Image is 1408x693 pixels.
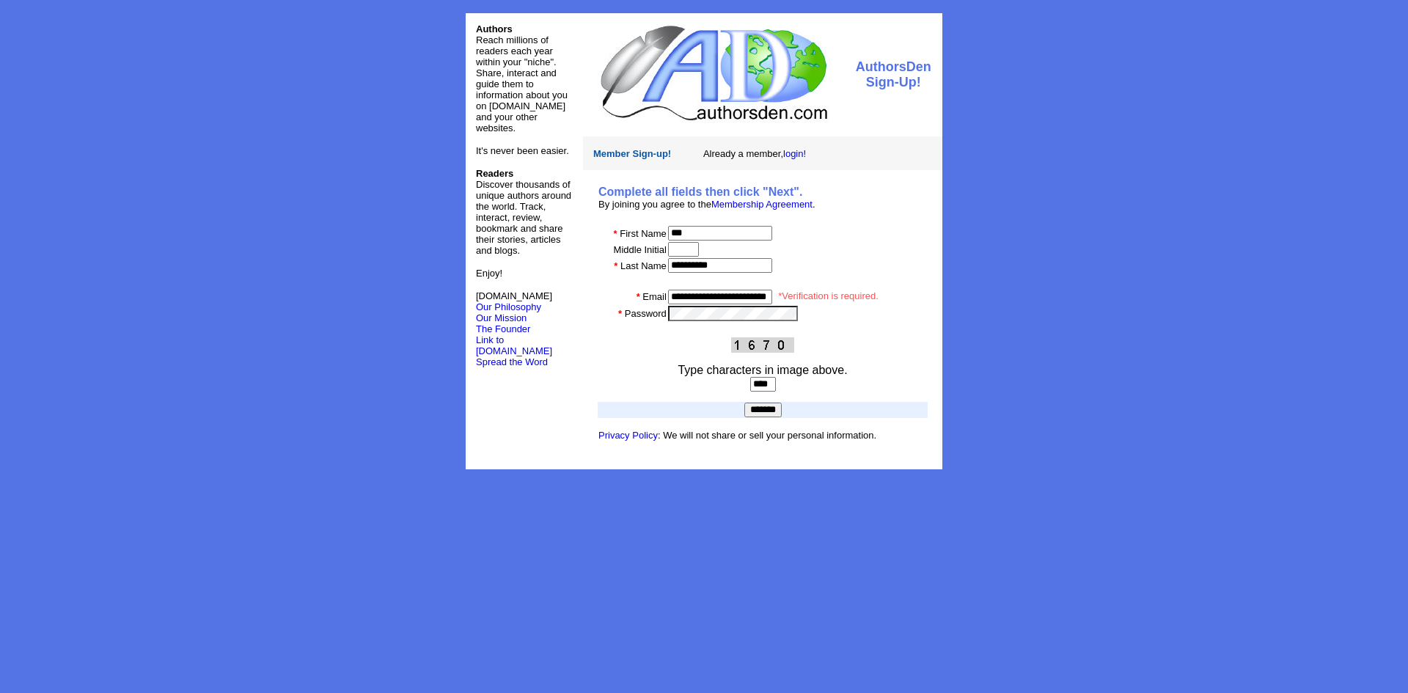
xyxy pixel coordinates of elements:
a: Link to [DOMAIN_NAME] [476,334,552,356]
font: Enjoy! [476,268,502,279]
font: It's never been easier. [476,145,569,156]
a: login! [783,148,806,159]
a: Our Mission [476,312,527,323]
font: : We will not share or sell your personal information. [598,430,876,441]
font: Already a member, [703,148,806,159]
font: *Verification is required. [778,290,879,301]
a: Privacy Policy [598,430,658,441]
font: Authors [476,23,513,34]
font: Middle Initial [614,244,667,255]
img: logo.jpg [597,23,829,122]
a: The Founder [476,323,530,334]
font: AuthorsDen Sign-Up! [856,59,931,89]
a: Our Philosophy [476,301,541,312]
font: Member Sign-up! [593,148,671,159]
font: Reach millions of readers each year within your "niche". Share, interact and guide them to inform... [476,34,568,133]
font: Discover thousands of unique authors around the world. Track, interact, review, bookmark and shar... [476,168,571,256]
font: Last Name [620,260,667,271]
font: Type characters in image above. [678,364,847,376]
b: Readers [476,168,513,179]
a: Spread the Word [476,355,548,367]
a: Membership Agreement [711,199,813,210]
font: [DOMAIN_NAME] [476,290,552,312]
font: Email [642,291,667,302]
img: This Is CAPTCHA Image [731,337,794,353]
font: First Name [620,228,667,239]
b: Complete all fields then click "Next". [598,186,802,198]
font: By joining you agree to the . [598,199,815,210]
font: Password [625,308,667,319]
font: Spread the Word [476,356,548,367]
